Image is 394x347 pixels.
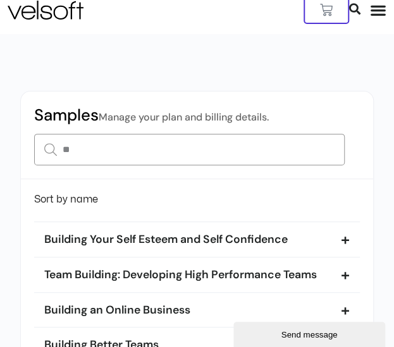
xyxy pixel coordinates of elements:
[34,194,98,204] span: Sort by name
[44,232,350,247] h3: Building Your Self Esteem and Self Confidence
[8,1,83,20] img: Velsoft Training Materials
[34,105,269,127] h2: Samples
[233,319,388,347] iframe: chat widget
[44,303,350,317] h3: Building an Online Business
[44,268,350,282] h3: Team Building: Developing High Performance Teams
[99,110,269,124] small: Manage your plan and billing details.
[370,2,386,18] div: Menu Toggle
